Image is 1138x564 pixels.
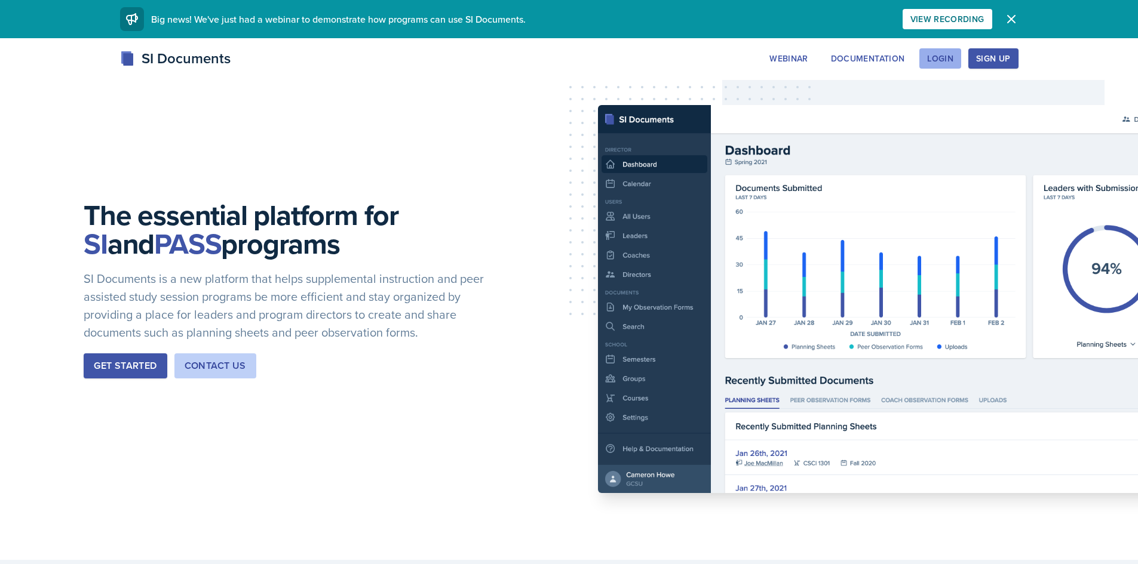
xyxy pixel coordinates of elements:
div: Login [927,54,953,63]
button: Get Started [84,353,167,378]
button: Sign Up [968,48,1018,69]
div: Documentation [831,54,905,63]
button: Login [919,48,961,69]
div: Sign Up [976,54,1010,63]
button: Contact Us [174,353,256,378]
button: View Recording [903,9,992,29]
div: SI Documents [120,48,231,69]
div: Get Started [94,359,157,373]
span: Big news! We've just had a webinar to demonstrate how programs can use SI Documents. [151,13,526,26]
div: Contact Us [185,359,246,373]
button: Webinar [762,48,815,69]
button: Documentation [823,48,913,69]
div: Webinar [769,54,808,63]
div: View Recording [910,14,984,24]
